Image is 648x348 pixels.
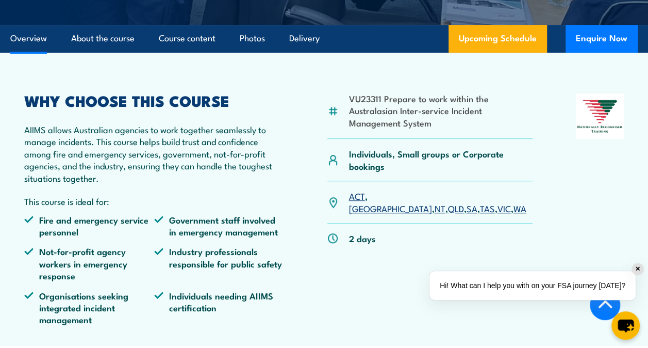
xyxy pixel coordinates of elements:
[154,245,284,281] li: Industry professionals responsible for public safety
[429,271,636,300] div: Hi! What can I help you with on your FSA journey [DATE]?
[513,202,526,214] a: WA
[466,202,477,214] a: SA
[154,290,284,326] li: Individuals needing AIIMS certification
[611,311,640,340] button: chat-button
[24,245,154,281] li: Not-for-profit agency workers in emergency response
[24,123,284,184] p: AIIMS allows Australian agencies to work together seamlessly to manage incidents. This course hel...
[289,25,320,52] a: Delivery
[448,25,547,53] a: Upcoming Schedule
[10,25,47,52] a: Overview
[240,25,265,52] a: Photos
[159,25,215,52] a: Course content
[632,263,643,275] div: ✕
[348,148,532,172] p: Individuals, Small groups or Corporate bookings
[154,214,284,238] li: Government staff involved in emergency management
[348,232,375,244] p: 2 days
[24,93,284,107] h2: WHY CHOOSE THIS COURSE
[348,189,364,202] a: ACT
[348,190,532,214] p: , , , , , , ,
[24,214,154,238] li: Fire and emergency service personnel
[71,25,135,52] a: About the course
[576,93,624,139] img: Nationally Recognised Training logo.
[348,92,532,129] li: VU23311 Prepare to work within the Australasian Inter-service Incident Management System
[497,202,510,214] a: VIC
[434,202,445,214] a: NT
[24,195,284,207] p: This course is ideal for:
[566,25,638,53] button: Enquire Now
[447,202,463,214] a: QLD
[24,290,154,326] li: Organisations seeking integrated incident management
[479,202,494,214] a: TAS
[348,202,431,214] a: [GEOGRAPHIC_DATA]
